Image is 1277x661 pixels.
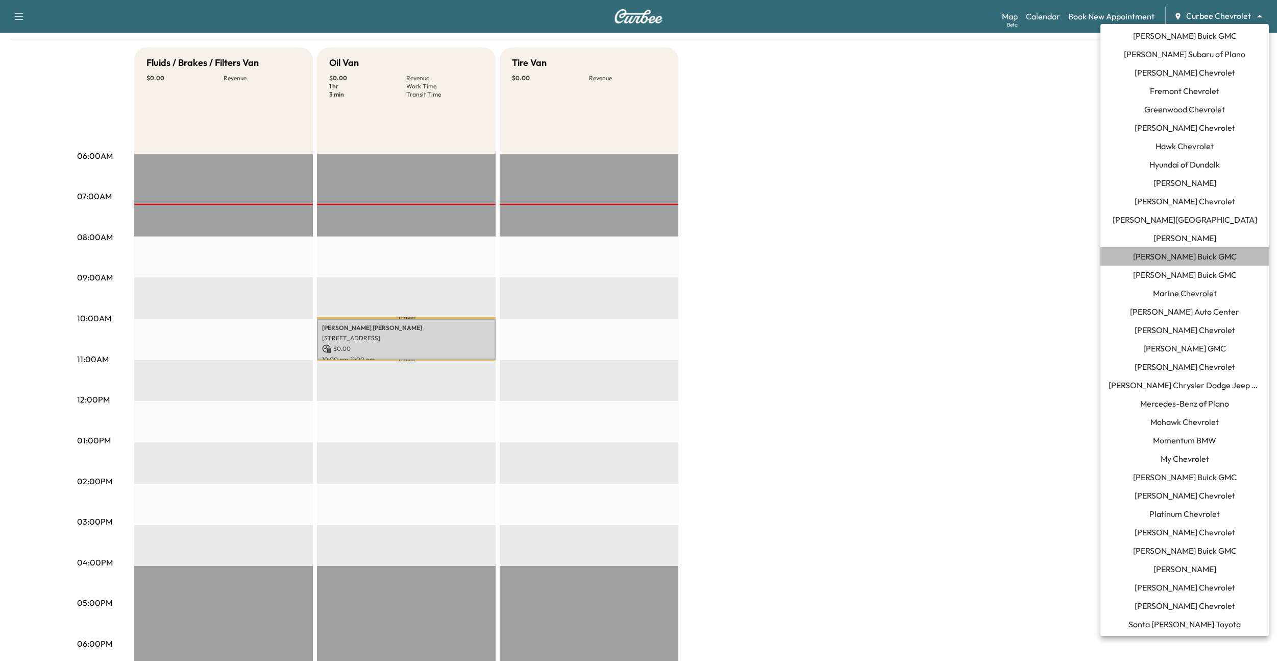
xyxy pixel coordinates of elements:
span: [PERSON_NAME] Buick GMC [1133,471,1237,483]
span: [PERSON_NAME] Buick GMC [1133,269,1237,281]
span: [PERSON_NAME] Chevrolet [1135,195,1235,207]
span: Momentum BMW [1153,434,1216,446]
span: Marine Chevrolet [1153,287,1217,299]
span: [PERSON_NAME] Buick GMC [1133,250,1237,263]
span: Mohawk Chevrolet [1150,416,1219,428]
span: [PERSON_NAME] Chevrolet [1135,66,1235,79]
span: [PERSON_NAME] Chevrolet [1135,361,1235,373]
span: [PERSON_NAME] Auto Center [1130,305,1239,318]
span: Santa [PERSON_NAME] Toyota [1128,618,1241,630]
span: [PERSON_NAME][GEOGRAPHIC_DATA] [1113,214,1257,226]
span: [PERSON_NAME] Chevrolet [1135,324,1235,336]
span: Fremont Chevrolet [1150,85,1219,97]
span: Hawk Chevrolet [1156,140,1214,152]
span: Hyundai of Dundalk [1149,158,1220,171]
span: [PERSON_NAME] Chrysler Dodge Jeep RAM of [GEOGRAPHIC_DATA] [1109,379,1261,391]
span: [PERSON_NAME] Chevrolet [1135,581,1235,594]
span: [PERSON_NAME] GMC [1143,342,1226,355]
span: [PERSON_NAME] [1153,177,1216,189]
span: [PERSON_NAME] Chevrolet [1135,526,1235,538]
span: Greenwood Chevrolet [1144,103,1225,115]
span: [PERSON_NAME] [1153,232,1216,244]
span: My Chevrolet [1161,453,1209,465]
span: Platinum Chevrolet [1149,508,1220,520]
span: Mercedes-Benz of Plano [1140,397,1229,410]
span: [PERSON_NAME] Subaru of Plano [1124,48,1245,60]
span: [PERSON_NAME] Chevrolet [1135,122,1235,134]
span: [PERSON_NAME] Buick GMC [1133,545,1237,557]
span: [PERSON_NAME] Chevrolet [1135,600,1235,612]
span: [PERSON_NAME] [1153,563,1216,575]
span: [PERSON_NAME] Buick GMC [1133,30,1237,42]
span: [PERSON_NAME] Chevrolet [1135,489,1235,502]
